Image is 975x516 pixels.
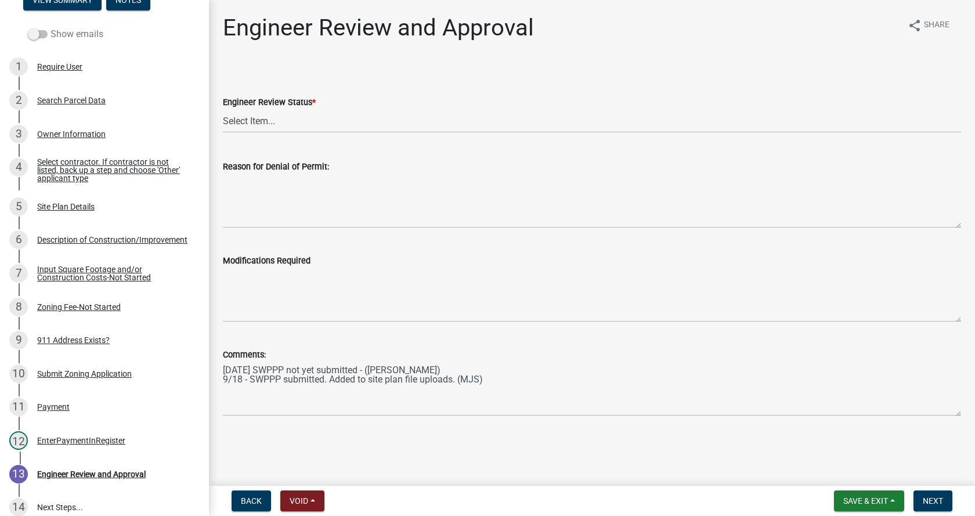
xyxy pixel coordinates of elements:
div: 911 Address Exists? [37,336,110,344]
span: Back [241,496,262,506]
div: Zoning Fee-Not Started [37,303,121,311]
div: Search Parcel Data [37,96,106,104]
div: Require User [37,63,82,71]
span: Void [290,496,308,506]
span: Share [924,19,949,33]
div: 3 [9,125,28,143]
div: 10 [9,365,28,383]
div: 8 [9,298,28,316]
div: 6 [9,230,28,249]
div: 5 [9,197,28,216]
div: 2 [9,91,28,110]
div: Input Square Footage and/or Construction Costs-Not Started [37,265,190,282]
i: share [908,19,922,33]
span: Save & Exit [843,496,888,506]
h1: Engineer Review and Approval [223,14,534,42]
div: Payment [37,403,70,411]
div: Site Plan Details [37,203,95,211]
div: Engineer Review and Approval [37,470,146,478]
button: Void [280,490,324,511]
label: Show emails [28,27,103,41]
button: shareShare [898,14,959,37]
span: Next [923,496,943,506]
label: Reason for Denial of Permit: [223,163,329,171]
div: 11 [9,398,28,416]
label: Engineer Review Status [223,99,316,107]
label: Modifications Required [223,257,310,265]
button: Back [232,490,271,511]
div: 9 [9,331,28,349]
div: 12 [9,431,28,450]
div: Owner Information [37,130,106,138]
div: 1 [9,57,28,76]
div: 7 [9,264,28,283]
button: Save & Exit [834,490,904,511]
div: Submit Zoning Application [37,370,132,378]
div: EnterPaymentInRegister [37,436,125,445]
label: Comments: [223,351,266,359]
div: Description of Construction/Improvement [37,236,187,244]
div: Select contractor. If contractor is not listed, back up a step and choose 'Other' applicant type [37,158,190,182]
div: 13 [9,465,28,483]
button: Next [913,490,952,511]
div: 4 [9,158,28,176]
